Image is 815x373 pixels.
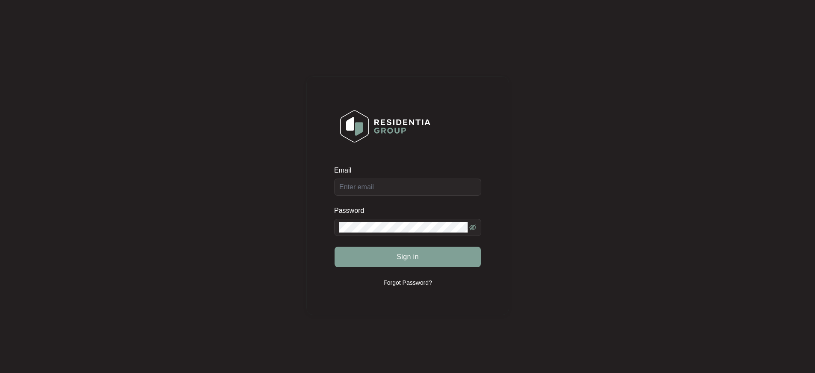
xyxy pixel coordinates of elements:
[469,224,476,231] span: eye-invisible
[383,278,432,287] p: Forgot Password?
[334,179,481,196] input: Email
[335,104,436,148] img: Login Logo
[397,252,419,262] span: Sign in
[334,206,370,215] label: Password
[334,166,357,175] label: Email
[339,222,468,233] input: Password
[335,247,481,267] button: Sign in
